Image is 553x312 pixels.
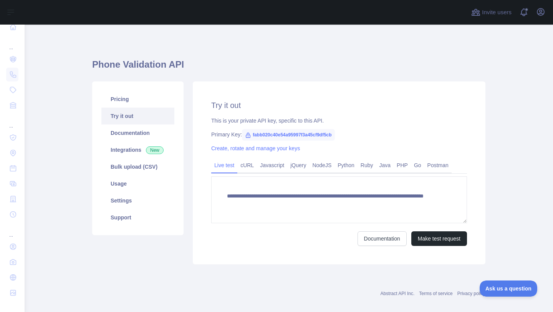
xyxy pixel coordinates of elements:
[242,129,334,141] span: fabb020c40e54a95997f3a45cf9df5cb
[6,223,18,238] div: ...
[101,124,174,141] a: Documentation
[358,159,376,171] a: Ruby
[381,291,415,296] a: Abstract API Inc.
[101,192,174,209] a: Settings
[411,231,467,246] button: Make test request
[6,114,18,129] div: ...
[376,159,394,171] a: Java
[101,158,174,175] a: Bulk upload (CSV)
[334,159,358,171] a: Python
[457,291,485,296] a: Privacy policy
[101,91,174,108] a: Pricing
[287,159,309,171] a: jQuery
[92,58,485,77] h1: Phone Validation API
[419,291,452,296] a: Terms of service
[394,159,411,171] a: PHP
[424,159,452,171] a: Postman
[211,131,467,138] div: Primary Key:
[482,8,512,17] span: Invite users
[237,159,257,171] a: cURL
[480,280,538,297] iframe: Toggle Customer Support
[211,117,467,124] div: This is your private API key, specific to this API.
[101,175,174,192] a: Usage
[211,145,300,151] a: Create, rotate and manage your keys
[101,209,174,226] a: Support
[309,159,334,171] a: NodeJS
[101,141,174,158] a: Integrations New
[146,146,164,154] span: New
[411,159,424,171] a: Go
[101,108,174,124] a: Try it out
[6,35,18,51] div: ...
[211,100,467,111] h2: Try it out
[470,6,513,18] button: Invite users
[257,159,287,171] a: Javascript
[211,159,237,171] a: Live test
[358,231,407,246] a: Documentation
